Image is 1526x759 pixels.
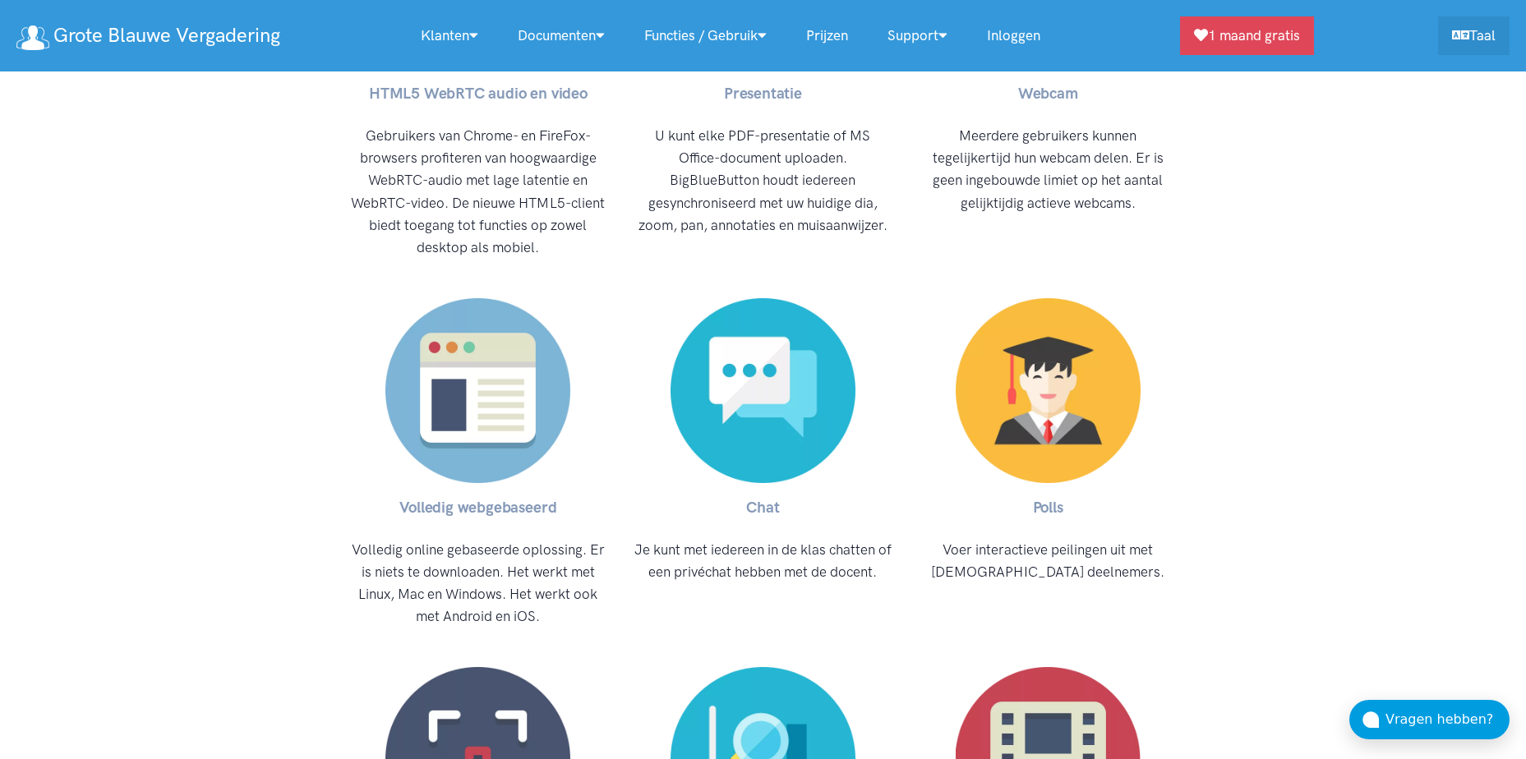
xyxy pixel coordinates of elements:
[746,498,779,517] strong: Chat
[634,125,892,237] p: U kunt elke PDF-presentatie of MS Office-document uploaden. BigBlueButton houdt iedereen gesynchr...
[1180,16,1314,55] a: 1 maand gratis
[1438,16,1510,55] a: Taal
[349,125,608,259] p: Gebruikers van Chrome- en FireFox-browsers profiteren van hoogwaardige WebRTC-audio met lage late...
[401,18,498,53] a: Klanten
[385,298,570,483] img: Volledig webgebaseerd
[956,298,1141,483] img: Polls
[634,539,892,583] p: Je kunt met iedereen in de klas chatten of een privéchat hebben met de docent.
[498,18,625,53] a: Documenten
[1385,709,1510,730] div: Vragen hebben?
[967,18,1060,53] a: Inloggen
[671,298,855,483] img: Chat
[786,18,868,53] a: Prijzen
[16,25,49,50] img: logo
[724,84,802,103] strong: Presentatie
[349,539,608,628] p: Volledig online gebaseerde oplossing. Er is niets te downloaden. Het werkt met Linux, Mac en Wind...
[625,18,786,53] a: Functies / gebruik
[868,18,967,53] a: Support
[1018,84,1078,103] strong: Webcam
[919,539,1178,583] p: Voer interactieve peilingen uit met [DEMOGRAPHIC_DATA] deelnemers.
[399,498,556,517] strong: Volledig webgebaseerd
[369,84,588,103] strong: HTML5 WebRTC audio en video
[1349,700,1510,739] button: Vragen hebben?
[919,125,1178,214] p: Meerdere gebruikers kunnen tegelijkertijd hun webcam delen. Er is geen ingebouwde limiet op het a...
[16,18,280,53] a: Grote Blauwe Vergadering
[1033,498,1063,517] strong: Polls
